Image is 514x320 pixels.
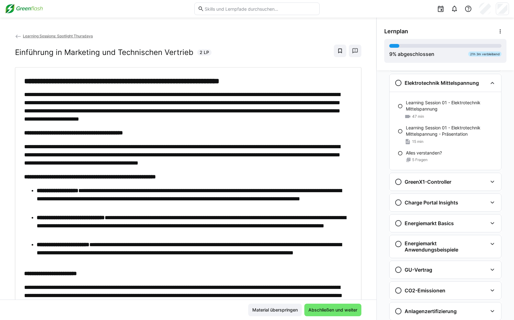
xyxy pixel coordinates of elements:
[251,307,299,313] span: Material überspringen
[200,49,209,56] span: 2 LP
[405,199,458,206] h3: Charge Portal Insights
[405,220,454,226] h3: Energiemarkt Basics
[406,100,496,112] p: Learning Session 01 - Elektrotechnik Mittelspannung
[307,307,358,313] span: Abschließen und weiter
[412,114,424,119] span: 47 min
[412,139,423,144] span: 15 min
[405,240,487,253] h3: Energiemarkt Anwendungsbeispiele
[468,52,501,57] div: 21h 3m verbleibend
[405,80,479,86] h3: Elektrotechnik Mittelspannung
[405,308,457,314] h3: Anlagenzertifizierung
[15,48,193,57] h2: Einführung in Marketing und Technischen Vertrieb
[405,179,451,185] h3: GreenX1-Controller
[405,267,432,273] h3: GU-Vertrag
[248,304,302,316] button: Material überspringen
[406,125,496,137] p: Learning Session 01 - Elektrotechnik Mittelspannung - Präsentation
[304,304,361,316] button: Abschließen und weiter
[204,6,316,12] input: Skills und Lernpfade durchsuchen…
[23,34,93,38] span: Learning Sessions: Spotlight Thursdays
[412,157,427,162] span: 5 Fragen
[15,34,93,38] a: Learning Sessions: Spotlight Thursdays
[389,51,392,57] span: 9
[389,50,434,58] div: % abgeschlossen
[405,287,445,294] h3: CO2-Emissionen
[406,150,442,156] p: Alles verstanden?
[384,28,408,35] span: Lernplan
